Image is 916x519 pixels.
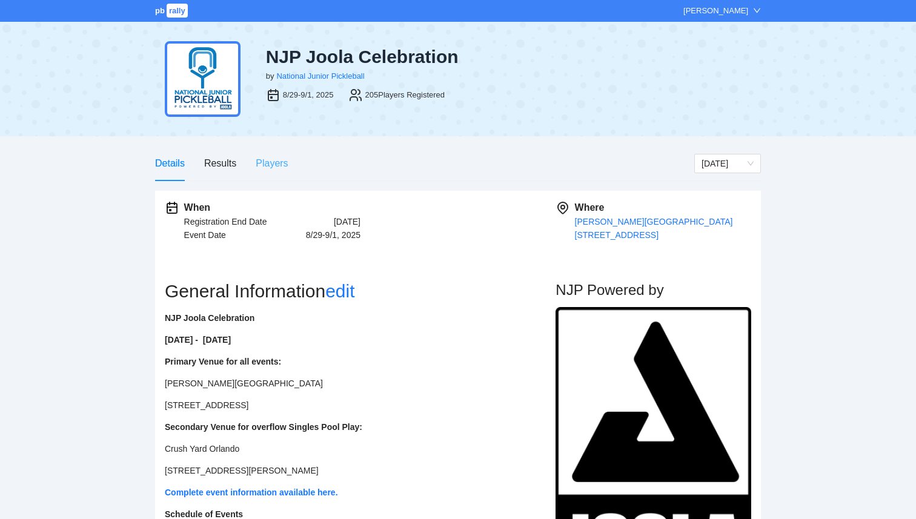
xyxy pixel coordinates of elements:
div: [DATE] [334,215,360,228]
div: Registration End Date [184,215,267,228]
div: Event Date [184,228,226,242]
a: Complete event information available here. [165,488,338,497]
div: 8/29-9/1, 2025 [283,89,334,101]
a: pbrally [155,6,190,15]
h2: General Information [165,280,556,302]
strong: Schedule of Events [165,509,243,519]
img: njp-logo2.png [165,41,241,117]
span: pb [155,6,165,15]
div: by [266,70,274,82]
strong: NJP Joola Celebration [165,313,254,323]
div: [PERSON_NAME] [683,5,748,17]
strong: [DATE] - [DATE] [165,335,231,345]
div: Details [155,156,185,171]
div: Players [256,156,288,171]
div: When [184,200,360,215]
div: Results [204,156,236,171]
p: [STREET_ADDRESS][PERSON_NAME] [165,464,528,477]
a: edit [325,281,354,301]
a: [PERSON_NAME][GEOGRAPHIC_DATA][STREET_ADDRESS] [575,217,733,240]
h2: NJP Powered by [556,280,751,300]
strong: Secondary Venue for overflow Singles Pool Play: [165,422,362,432]
div: 205 Players Registered [365,89,445,101]
span: down [753,7,761,15]
span: rally [167,4,188,18]
p: [STREET_ADDRESS] [165,398,528,412]
div: 8/29-9/1, 2025 [306,228,360,242]
div: NJP Joola Celebration [266,46,549,68]
p: Crush Yard Orlando [165,442,528,455]
p: [PERSON_NAME][GEOGRAPHIC_DATA] [165,377,528,390]
strong: Primary Venue for all events: [165,357,281,366]
div: Where [575,200,751,215]
span: Monday [702,154,754,173]
a: National Junior Pickleball [276,71,364,81]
